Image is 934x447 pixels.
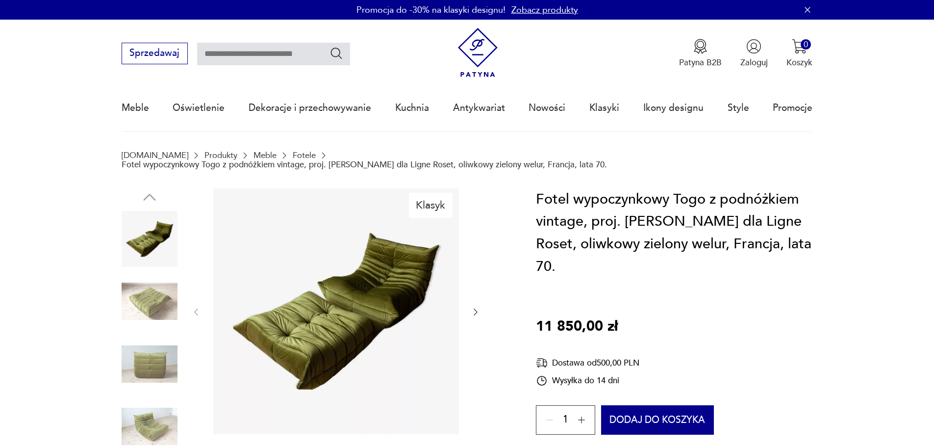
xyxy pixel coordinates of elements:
[536,375,639,387] div: Wysyłka do 14 dni
[329,46,344,60] button: Szukaj
[536,357,548,369] img: Ikona dostawy
[122,336,177,392] img: Zdjęcie produktu Fotel wypoczynkowy Togo z podnóżkiem vintage, proj. M. Ducaroy dla Ligne Roset, ...
[204,151,237,160] a: Produkty
[786,57,812,68] p: Koszyk
[679,57,722,68] p: Patyna B2B
[740,39,768,68] button: Zaloguj
[529,85,565,131] a: Nowości
[679,39,722,68] a: Ikona medaluPatyna B2B
[728,85,749,131] a: Style
[601,405,714,435] button: Dodaj do koszyka
[122,160,607,169] p: Fotel wypoczynkowy Togo z podnóżkiem vintage, proj. [PERSON_NAME] dla Ligne Roset, oliwkowy zielo...
[395,85,429,131] a: Kuchnia
[536,188,812,278] h1: Fotel wypoczynkowy Togo z podnóżkiem vintage, proj. [PERSON_NAME] dla Ligne Roset, oliwkowy zielo...
[453,28,503,78] img: Patyna - sklep z meblami i dekoracjami vintage
[293,151,316,160] a: Fotele
[249,85,371,131] a: Dekoracje i przechowywanie
[589,85,619,131] a: Klasyki
[786,39,812,68] button: 0Koszyk
[173,85,225,131] a: Oświetlenie
[122,50,188,58] a: Sprzedawaj
[122,43,188,64] button: Sprzedawaj
[792,39,807,54] img: Ikona koszyka
[746,39,761,54] img: Ikonka użytkownika
[253,151,277,160] a: Meble
[409,193,453,217] div: Klasyk
[213,188,459,434] img: Zdjęcie produktu Fotel wypoczynkowy Togo z podnóżkiem vintage, proj. M. Ducaroy dla Ligne Roset, ...
[643,85,704,131] a: Ikony designu
[679,39,722,68] button: Patyna B2B
[693,39,708,54] img: Ikona medalu
[511,4,578,16] a: Zobacz produkty
[122,151,188,160] a: [DOMAIN_NAME]
[356,4,505,16] p: Promocja do -30% na klasyki designu!
[773,85,812,131] a: Promocje
[563,416,568,424] span: 1
[536,316,618,338] p: 11 850,00 zł
[122,273,177,329] img: Zdjęcie produktu Fotel wypoczynkowy Togo z podnóżkiem vintage, proj. M. Ducaroy dla Ligne Roset, ...
[122,85,149,131] a: Meble
[536,357,639,369] div: Dostawa od 500,00 PLN
[740,57,768,68] p: Zaloguj
[453,85,505,131] a: Antykwariat
[801,39,811,50] div: 0
[122,211,177,267] img: Zdjęcie produktu Fotel wypoczynkowy Togo z podnóżkiem vintage, proj. M. Ducaroy dla Ligne Roset, ...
